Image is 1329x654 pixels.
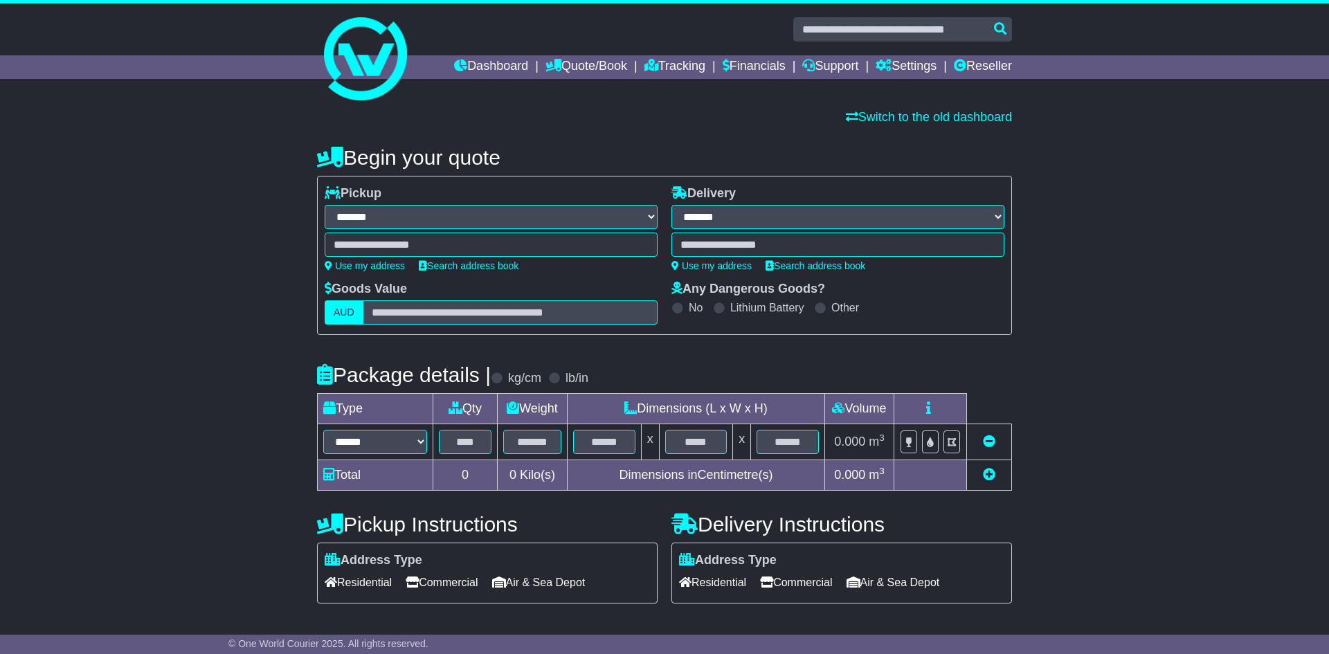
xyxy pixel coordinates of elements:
[679,572,746,593] span: Residential
[644,55,705,79] a: Tracking
[567,460,824,491] td: Dimensions in Centimetre(s)
[567,394,824,424] td: Dimensions (L x W x H)
[492,572,586,593] span: Air & Sea Depot
[325,572,392,593] span: Residential
[983,468,995,482] a: Add new item
[566,371,588,386] label: lb/in
[879,433,885,443] sup: 3
[834,435,865,448] span: 0.000
[433,460,498,491] td: 0
[869,435,885,448] span: m
[325,553,422,568] label: Address Type
[802,55,858,79] a: Support
[954,55,1012,79] a: Reseller
[733,424,751,460] td: x
[846,110,1012,124] a: Switch to the old dashboard
[317,513,658,536] h4: Pickup Instructions
[419,260,518,271] a: Search address book
[228,638,428,649] span: © One World Courier 2025. All rights reserved.
[406,572,478,593] span: Commercial
[766,260,865,271] a: Search address book
[325,300,363,325] label: AUD
[876,55,937,79] a: Settings
[318,460,433,491] td: Total
[317,363,491,386] h4: Package details |
[454,55,528,79] a: Dashboard
[723,55,786,79] a: Financials
[317,146,1012,169] h4: Begin your quote
[671,513,1012,536] h4: Delivery Instructions
[879,466,885,476] sup: 3
[730,301,804,314] label: Lithium Battery
[679,553,777,568] label: Address Type
[325,260,405,271] a: Use my address
[318,394,433,424] td: Type
[498,460,568,491] td: Kilo(s)
[689,301,703,314] label: No
[760,572,832,593] span: Commercial
[325,282,407,297] label: Goods Value
[869,468,885,482] span: m
[545,55,627,79] a: Quote/Book
[671,282,825,297] label: Any Dangerous Goods?
[641,424,659,460] td: x
[824,394,894,424] td: Volume
[831,301,859,314] label: Other
[498,394,568,424] td: Weight
[983,435,995,448] a: Remove this item
[325,186,381,201] label: Pickup
[671,186,736,201] label: Delivery
[433,394,498,424] td: Qty
[508,371,541,386] label: kg/cm
[509,468,516,482] span: 0
[847,572,940,593] span: Air & Sea Depot
[671,260,752,271] a: Use my address
[834,468,865,482] span: 0.000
